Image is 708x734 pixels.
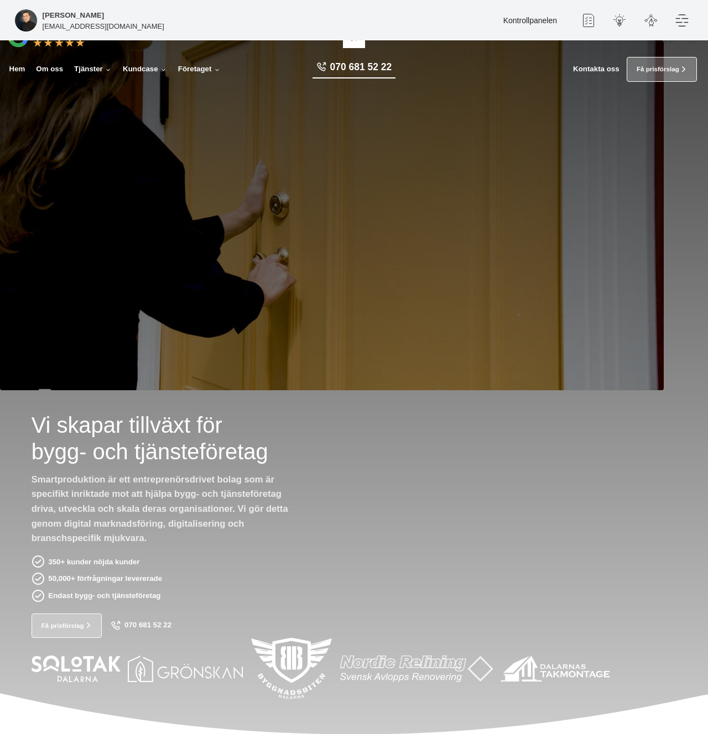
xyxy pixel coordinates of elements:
[573,65,619,74] a: Kontakta oss
[330,60,392,74] span: 070 681 52 22
[48,573,162,584] p: 50,000+ förfrågningar levererade
[176,57,223,81] a: Företaget
[111,621,171,631] a: 070 681 52 22
[72,57,114,81] a: Tjänster
[41,621,84,631] span: Få prisförslag
[627,57,697,81] a: Få prisförslag
[503,16,557,25] a: Kontrollpanelen
[32,473,296,550] p: Smartproduktion är ett entreprenörsdrivet bolag som är specifikt inriktade mot att hjälpa bygg- o...
[637,64,679,74] span: Få prisförslag
[15,9,37,32] img: foretagsbild-pa-smartproduktion-ett-foretag-i-dalarnas-lan-2023.jpg
[48,556,139,568] p: 350+ kunder nöjda kunder
[121,57,169,81] a: Kundcase
[32,401,399,473] h1: Vi skapar tillväxt för bygg- och tjänsteföretag
[313,60,395,78] a: 070 681 52 22
[34,57,65,81] a: Om oss
[48,590,160,601] p: Endast bygg- och tjänsteföretag
[124,621,171,630] span: 070 681 52 22
[43,21,164,32] p: [EMAIL_ADDRESS][DOMAIN_NAME]
[32,614,102,638] a: Få prisförslag
[7,57,27,81] a: Hem
[43,9,105,21] h5: Super Administratör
